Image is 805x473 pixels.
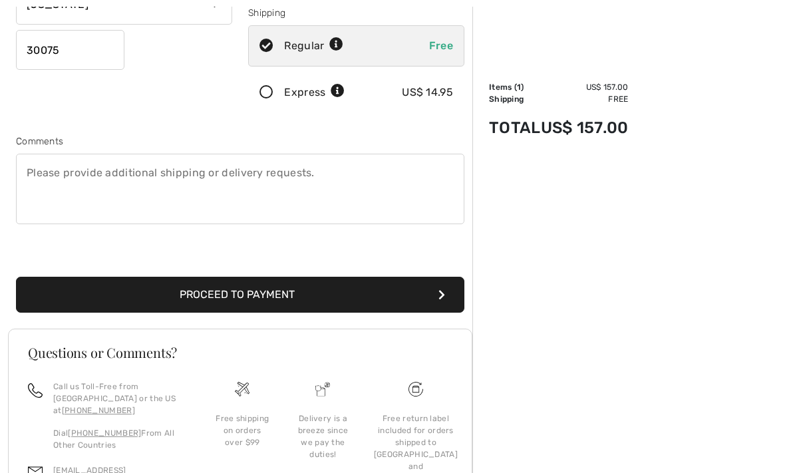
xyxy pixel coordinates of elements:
[16,277,464,313] button: Proceed to Payment
[541,93,629,105] td: Free
[293,412,353,460] div: Delivery is a breeze since we pay the duties!
[284,38,343,54] div: Regular
[489,105,541,150] td: Total
[53,381,186,416] p: Call us Toll-Free from [GEOGRAPHIC_DATA] or the US at
[489,81,541,93] td: Items ( )
[248,6,464,20] div: Shipping
[315,382,330,396] img: Delivery is a breeze since we pay the duties!
[53,427,186,451] p: Dial From All Other Countries
[235,382,249,396] img: Free shipping on orders over $99
[402,84,453,100] div: US$ 14.95
[429,39,453,52] span: Free
[213,412,272,448] div: Free shipping on orders over $99
[517,82,521,92] span: 1
[68,428,141,438] a: [PHONE_NUMBER]
[541,81,629,93] td: US$ 157.00
[28,383,43,398] img: call
[16,134,464,148] div: Comments
[16,30,124,70] input: Zip/Postal Code
[541,105,629,150] td: US$ 157.00
[408,382,423,396] img: Free shipping on orders over $99
[62,406,135,415] a: [PHONE_NUMBER]
[284,84,345,100] div: Express
[28,346,452,359] h3: Questions or Comments?
[489,93,541,105] td: Shipping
